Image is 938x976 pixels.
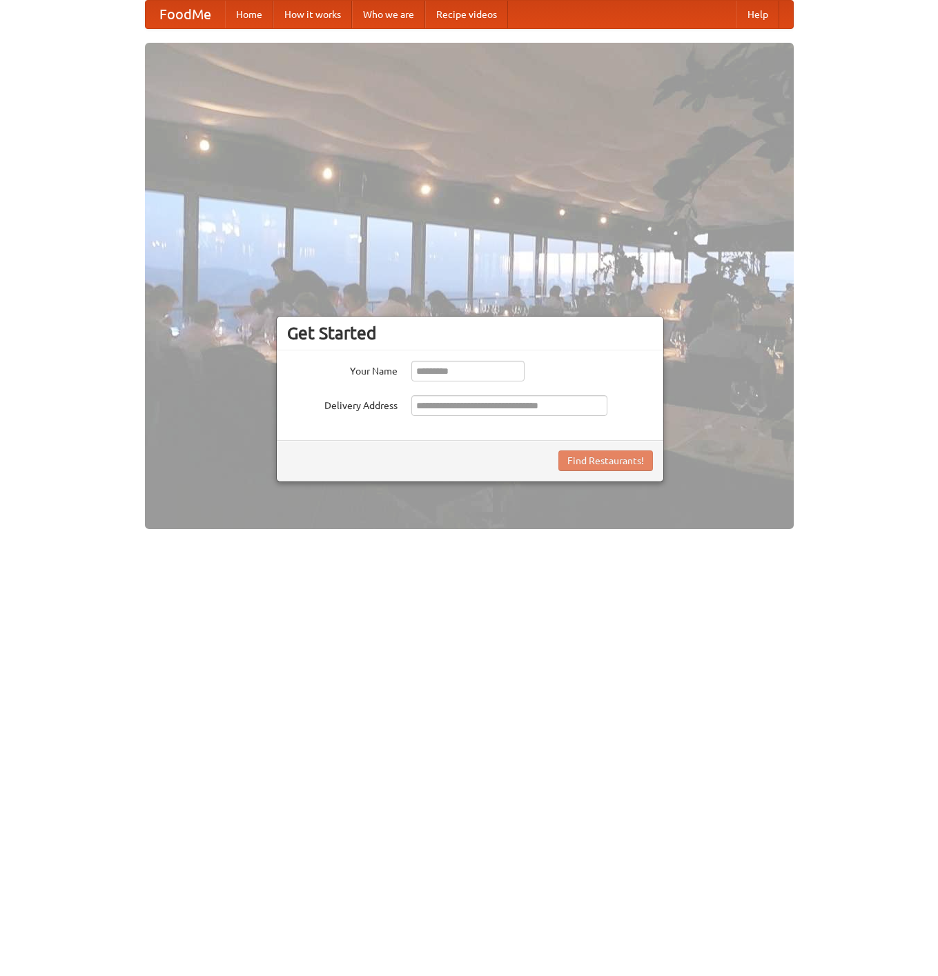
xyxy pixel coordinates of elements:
[273,1,352,28] a: How it works
[425,1,508,28] a: Recipe videos
[146,1,225,28] a: FoodMe
[287,323,653,343] h3: Get Started
[736,1,779,28] a: Help
[352,1,425,28] a: Who we are
[225,1,273,28] a: Home
[287,361,398,378] label: Your Name
[558,450,653,471] button: Find Restaurants!
[287,395,398,412] label: Delivery Address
